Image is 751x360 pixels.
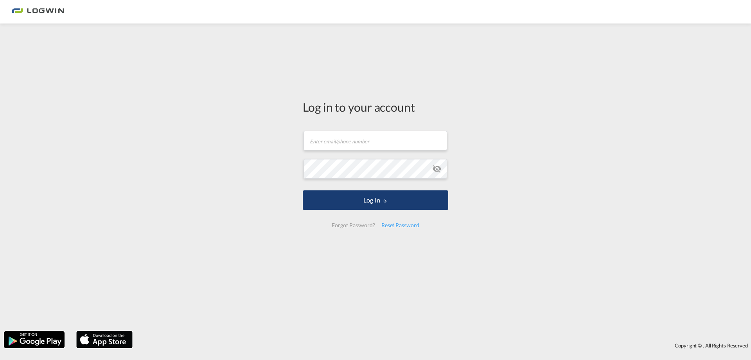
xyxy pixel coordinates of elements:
input: Enter email/phone number [304,131,447,150]
div: Reset Password [378,218,422,232]
img: bc73a0e0d8c111efacd525e4c8ad7d32.png [12,3,65,21]
img: apple.png [75,330,133,349]
button: LOGIN [303,190,448,210]
img: google.png [3,330,65,349]
div: Copyright © . All Rights Reserved [137,339,751,352]
div: Forgot Password? [329,218,378,232]
div: Log in to your account [303,99,448,115]
md-icon: icon-eye-off [432,164,442,174]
